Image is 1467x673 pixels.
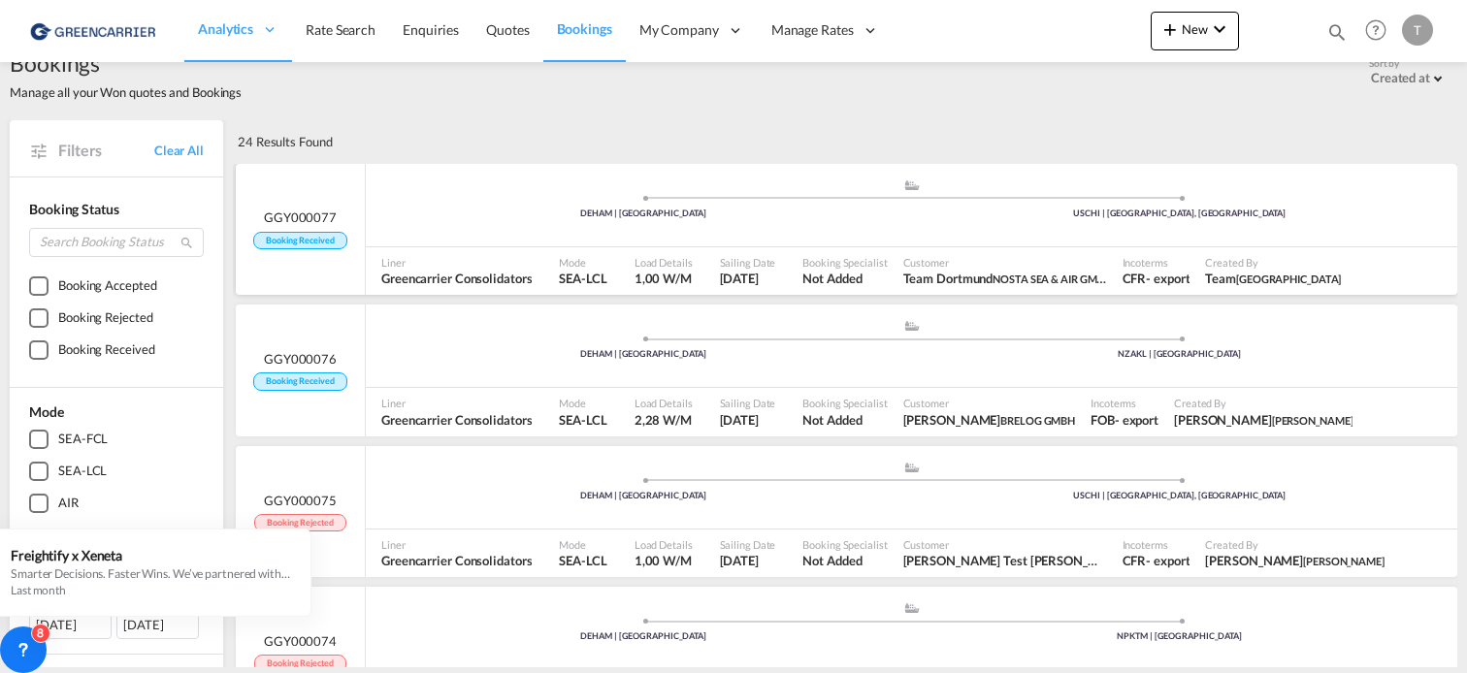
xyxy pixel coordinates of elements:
span: Not Added [802,552,887,569]
span: Liner [381,396,532,410]
span: Sailing Date [720,396,776,410]
span: Incoterms [1123,537,1190,552]
div: Booking Accepted [58,276,156,296]
span: Help [1359,14,1392,47]
span: [PERSON_NAME] [1272,414,1353,427]
span: Not Added [802,411,887,429]
span: GGY000077 [264,208,337,226]
span: Stephanie Bomberg [1174,411,1353,429]
md-icon: icon-plus 400-fg [1158,17,1182,41]
span: SEA-LCL [559,270,606,287]
div: DEHAM | [GEOGRAPHIC_DATA] [375,348,912,361]
div: icon-magnify [1326,21,1348,50]
span: FOB export [1091,411,1158,429]
span: Manage all your Won quotes and Bookings [10,83,242,101]
span: Mode [559,396,606,410]
div: SEA-FCL [58,430,108,449]
div: GGY000075 Booking Rejected assets/icons/custom/ship-fill.svgassets/icons/custom/roll-o-plane.svgP... [236,446,1457,578]
span: Incoterms [1091,396,1158,410]
span: Booking Specialist [802,537,887,552]
div: [DATE] [29,610,112,639]
input: Search Booking Status [29,228,204,257]
span: Bookings [557,20,612,37]
div: CFR [1123,552,1147,569]
span: Stephanie Bomberg BRELOG GMBH [903,411,1076,429]
div: DEHAM | [GEOGRAPHIC_DATA] [375,630,912,643]
span: Incoterms [1123,255,1190,270]
span: Enquiries [403,21,459,38]
md-icon: icon-chevron-down [1208,17,1231,41]
span: Rate Search [306,21,375,38]
div: Help [1359,14,1402,48]
span: Created By [1205,255,1341,270]
span: 1,00 W/M [635,553,692,568]
span: Manage Rates [771,20,854,40]
md-icon: assets/icons/custom/ship-fill.svg [900,603,924,613]
span: SEA-LCL [559,552,606,569]
div: 24 Results Found [238,120,332,163]
div: FOB [1091,411,1115,429]
div: USCHI | [GEOGRAPHIC_DATA], [GEOGRAPHIC_DATA] [912,208,1449,220]
div: USCHI | [GEOGRAPHIC_DATA], [GEOGRAPHIC_DATA] [912,490,1449,502]
span: New [1158,21,1231,37]
span: Greencarrier Consolidators [381,411,532,429]
span: Quotes [486,21,529,38]
div: CFR [1123,270,1147,287]
button: icon-plus 400-fgNewicon-chevron-down [1151,12,1239,50]
span: 19 Aug 2025 [720,552,776,569]
div: T [1402,15,1433,46]
span: Booking Specialist [802,255,887,270]
span: Booking Received [253,232,346,250]
span: Sailing Date [720,255,776,270]
span: GGY000076 [264,350,337,368]
span: Booking Specialist [802,396,887,410]
span: Customer [903,396,1076,410]
span: Mode [559,537,606,552]
span: [PERSON_NAME] [1303,555,1385,567]
span: GGY000075 [264,492,337,509]
div: Booking Received [58,340,154,360]
span: My Company [639,20,719,40]
div: - export [1146,270,1190,287]
span: GGY000074 [264,632,337,650]
span: Load Details [635,396,693,410]
div: Created at [1371,70,1430,85]
a: Clear All [154,142,204,159]
md-checkbox: SEA-LCL [29,462,204,481]
span: 1,00 W/M [635,271,692,286]
span: Team Dortmund [1205,270,1341,287]
div: DEHAM | [GEOGRAPHIC_DATA] [375,208,912,220]
span: Booking Received [253,372,346,391]
span: Customer [903,537,1107,552]
div: - export [1146,552,1190,569]
span: Liner [381,255,532,270]
div: DEHAM | [GEOGRAPHIC_DATA] [375,490,912,502]
md-icon: assets/icons/custom/ship-fill.svg [900,180,924,190]
span: Customer [903,255,1107,270]
div: [DATE] [116,610,199,639]
span: Created By [1205,537,1384,552]
md-icon: icon-magnify [1326,21,1348,43]
img: 1378a7308afe11ef83610d9e779c6b34.png [29,9,160,52]
span: Greencarrier Consolidators [381,552,532,569]
span: CFR export [1123,552,1190,569]
md-icon: icon-magnify [179,236,194,250]
span: Mode [559,255,606,270]
span: Liner [381,537,532,552]
span: BRELOG GMBH [1000,414,1075,427]
div: GGY000076 Booking Received assets/icons/custom/ship-fill.svgassets/icons/custom/roll-o-plane.svgP... [236,304,1457,436]
span: Team Dortmund NOSTA SEA & AIR GMBH [903,270,1107,287]
md-icon: assets/icons/custom/ship-fill.svg [900,321,924,331]
span: Booking Rejected [254,655,345,673]
span: SEA-LCL [559,411,606,429]
span: Mode [29,403,64,420]
md-checkbox: AIR [29,494,204,513]
div: Booking Status [29,200,204,219]
div: NPKTM | [GEOGRAPHIC_DATA] [912,630,1449,643]
span: 9 Sep 2025 [720,411,776,429]
span: NOSTA SEA & AIR GMBH [993,271,1111,286]
span: 8 Sep 2025 [720,270,776,287]
md-checkbox: SEA-FCL [29,430,204,449]
span: Created By [1174,396,1353,410]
